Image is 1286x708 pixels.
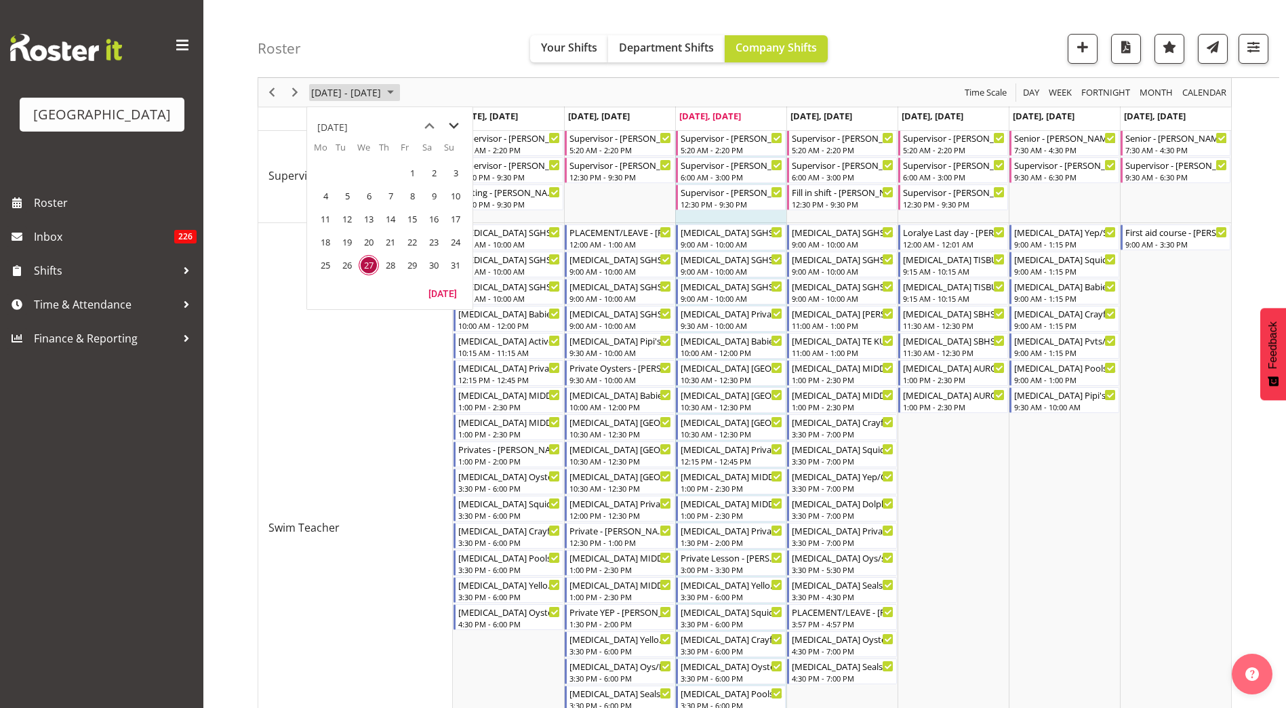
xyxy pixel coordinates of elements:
span: Feedback [1267,321,1279,369]
div: [MEDICAL_DATA] MIDDLE SCHOOL - [PERSON_NAME][GEOGRAPHIC_DATA] [792,361,893,374]
div: Swim Teacher"s event - T3 SGHS - Phoenix Gutteridge Begin From Wednesday, August 27, 2025 at 9:00... [676,279,786,304]
div: [MEDICAL_DATA] TISBURY SCHOOL - [PERSON_NAME] [903,252,1005,266]
div: Swim Teacher"s event - T3 Squids - Argus Chay Begin From Monday, August 25, 2025 at 3:30:00 PM GM... [454,496,563,522]
div: Supervisor - [PERSON_NAME] [569,131,671,144]
div: 9:00 AM - 1:15 PM [1014,320,1116,331]
div: 1:00 PM - 2:00 PM [458,456,560,467]
div: [MEDICAL_DATA] Private Squids - [PERSON_NAME] [569,496,671,510]
button: Company Shifts [725,35,828,62]
div: [MEDICAL_DATA] SGHS - Phoenix Gutteridge [681,279,782,293]
div: Swim Teacher"s event - T3 ST PATRICKS SCHOOL - Argus Chay Begin From Wednesday, August 27, 2025 a... [676,387,786,413]
div: Swim Teacher"s event - T3 Babies - Kaelah Dondero Begin From Monday, August 25, 2025 at 10:00:00 ... [454,306,563,332]
div: Fill in shift - [PERSON_NAME] [792,185,893,199]
div: Supervisor"s event - Supervisor - Thomas Meulenbroek Begin From Friday, August 29, 2025 at 5:20:0... [898,130,1008,156]
div: 12:00 PM - 12:30 PM [569,510,671,521]
div: [MEDICAL_DATA] SGHS - [PERSON_NAME] [458,252,560,266]
div: [MEDICAL_DATA] MIDDLE SCHOOL - [PERSON_NAME] [792,388,893,401]
div: Swim Teacher"s event - T3 ST PATRICKS SCHOOL - Lara Von Fintel Begin From Tuesday, August 26, 202... [565,414,675,440]
div: Swim Teacher"s event - T3 SGHS - Loralye McLean Begin From Tuesday, August 26, 2025 at 9:00:00 AM... [565,279,675,304]
button: Department Shifts [608,35,725,62]
div: [MEDICAL_DATA] SGHS - [PERSON_NAME] [792,252,893,266]
div: 3:30 PM - 7:00 PM [792,483,893,494]
div: [MEDICAL_DATA] Oys/squ/Yep - [PERSON_NAME] [792,551,893,564]
div: 11:00 AM - 1:00 PM [792,347,893,358]
div: 1:00 PM - 2:30 PM [569,564,671,575]
div: Swim Teacher"s event - T3 TISBURY SCHOOL - Loralye McLean Begin From Friday, August 29, 2025 at 9... [898,252,1008,277]
div: 1:30 PM - 2:00 PM [681,537,782,548]
div: 9:30 AM - 6:30 PM [1014,172,1116,182]
div: 9:00 AM - 10:00 AM [681,239,782,250]
div: [MEDICAL_DATA] Pipi's (20mins) - [PERSON_NAME] [1014,388,1116,401]
div: Private Lesson - [PERSON_NAME] [681,551,782,564]
div: 12:00 AM - 1:00 AM [569,239,671,250]
div: 10:30 AM - 12:30 PM [569,429,671,439]
div: [MEDICAL_DATA] MIDDLE SCHOOL - Argus Chay [569,551,671,564]
button: Add a new shift [1068,34,1098,64]
span: Month [1138,84,1174,101]
div: PLACEMENT/LEAVE - [PERSON_NAME] [569,225,671,239]
div: [MEDICAL_DATA] Squids - Argus Chay [792,442,893,456]
div: 12:15 PM - 12:45 PM [458,374,560,385]
div: [MEDICAL_DATA] Poolside - [PERSON_NAME] [458,551,560,564]
div: Swim Teacher"s event - T3 SGHS - Argus Chay Begin From Tuesday, August 26, 2025 at 9:00:00 AM GMT... [565,252,675,277]
div: [MEDICAL_DATA] SGHS - [PERSON_NAME] Low [792,225,893,239]
div: 7:30 AM - 4:30 PM [1014,144,1116,155]
div: [MEDICAL_DATA] SBHS (boys) - [PERSON_NAME] [903,307,1005,320]
div: Swim Teacher"s event - T3 Private - Kaelah Dondero Begin From Wednesday, August 27, 2025 at 9:30:... [676,306,786,332]
div: [GEOGRAPHIC_DATA] [33,104,171,125]
div: 1:00 PM - 2:30 PM [792,401,893,412]
div: Supervisor - [PERSON_NAME] [903,185,1005,199]
div: Swim Teacher"s event - T3 ST PATRICKS SCHOOL - Loralye McLean Begin From Tuesday, August 26, 2025... [565,469,675,494]
div: Supervisor"s event - Supervisor - Thomas Meulenbroek Begin From Saturday, August 30, 2025 at 9:30... [1009,157,1119,183]
div: 9:15 AM - 10:15 AM [903,266,1005,277]
div: 6:00 AM - 3:00 PM [681,172,782,182]
div: 9:00 AM - 10:00 AM [458,293,560,304]
span: Fortnight [1080,84,1131,101]
div: 9:00 AM - 1:15 PM [1014,266,1116,277]
div: Swim Teacher"s event - T3 SBHS (boys) - Kaelah Dondero Begin From Friday, August 29, 2025 at 11:3... [898,306,1008,332]
div: Swim Teacher"s event - PLACEMENT/LEAVE - Mark Lieshout Begin From Tuesday, August 26, 2025 at 12:... [565,224,675,250]
div: 12:00 AM - 12:01 AM [903,239,1005,250]
button: Filter Shifts [1239,34,1268,64]
div: 3:30 PM - 6:00 PM [458,510,560,521]
div: 3:30 PM - 7:00 PM [792,510,893,521]
div: 9:00 AM - 1:00 PM [1014,374,1116,385]
div: 10:00 AM - 12:00 PM [681,347,782,358]
div: 3:30 PM - 7:00 PM [792,537,893,548]
div: Supervisor - [PERSON_NAME] [681,158,782,172]
div: 10:30 AM - 12:30 PM [681,429,782,439]
div: Supervisor - [PERSON_NAME] [681,185,782,199]
div: 12:30 PM - 1:00 PM [569,537,671,548]
div: 9:00 AM - 10:00 AM [681,293,782,304]
div: [MEDICAL_DATA] Babies - [PERSON_NAME] [569,388,671,401]
span: 226 [174,230,197,243]
div: 9:30 AM - 10:00 AM [569,374,671,385]
div: 3:30 PM - 7:00 PM [792,429,893,439]
div: 3:00 PM - 3:30 PM [681,564,782,575]
span: Shifts [34,260,176,281]
div: [MEDICAL_DATA] Privates - Phoenix Gutteridge [792,524,893,537]
div: Swim Teacher"s event - T3 TE KURA - Kaelah Dondero Begin From Thursday, August 28, 2025 at 11:00:... [787,333,897,359]
div: 10:30 AM - 12:30 PM [569,456,671,467]
div: Testing - [PERSON_NAME] [458,185,560,199]
div: Swim Teacher"s event - T3 SGHS - Loralye McLean Begin From Wednesday, August 27, 2025 at 9:00:00 ... [676,252,786,277]
div: 9:30 AM - 10:00 AM [569,347,671,358]
div: Swim Teacher"s event - T3 MIDDLE SCHOOL - Loralye McLean Begin From Wednesday, August 27, 2025 at... [676,496,786,522]
div: Supervisor"s event - Supervisor - Kate Lawless Begin From Tuesday, August 26, 2025 at 12:30:00 PM... [565,157,675,183]
div: 11:00 AM - 1:00 PM [792,320,893,331]
div: [MEDICAL_DATA] Active Explorers (not ILT School) - Phoenix Gutteridge [458,334,560,347]
div: 11:30 AM - 12:30 PM [903,320,1005,331]
div: Swim Teacher"s event - T3 TISBURY SCHOOL - Kaelah Dondero Begin From Friday, August 29, 2025 at 9... [898,279,1008,304]
div: [MEDICAL_DATA] Babies/Oysters - [PERSON_NAME] [1014,279,1116,293]
div: [MEDICAL_DATA] Squids/yep - [PERSON_NAME] [1014,252,1116,266]
td: Supervisor resource [258,129,453,223]
div: Supervisor - [PERSON_NAME] [1125,158,1227,172]
span: Company Shifts [736,40,817,55]
div: 12:30 PM - 9:30 PM [792,199,893,210]
div: Swim Teacher"s event - Loralye Last day - Loralye McLean Begin From Friday, August 29, 2025 at 12... [898,224,1008,250]
div: 12:30 PM - 9:30 PM [458,199,560,210]
div: Swim Teacher"s event - T3 Dolphins/Sharks - Maree Ayto Begin From Thursday, August 28, 2025 at 3:... [787,496,897,522]
div: Supervisor"s event - Supervisor - Devon Morris-Brown Begin From Friday, August 29, 2025 at 12:30:... [898,184,1008,210]
div: Swim Teacher"s event - T3 SGHS - Caley Low Begin From Thursday, August 28, 2025 at 9:00:00 AM GMT... [787,224,897,250]
div: Swim Teacher"s event - T3 Privates - Kaelah Dondero Begin From Monday, August 25, 2025 at 12:15:0... [454,360,563,386]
